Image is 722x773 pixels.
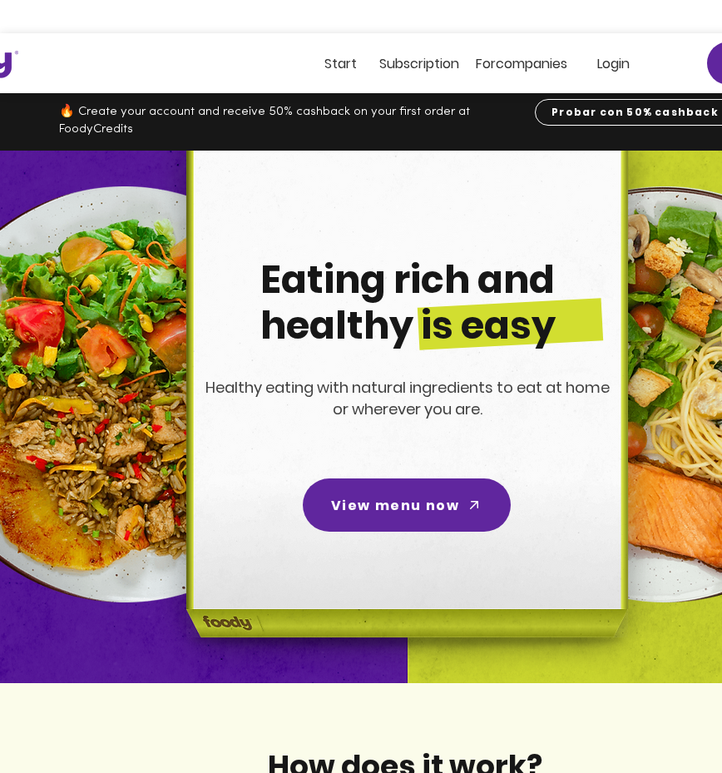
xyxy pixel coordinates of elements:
font: companies [496,54,567,73]
a: View menu now [303,478,511,532]
font: 🔥 Create your account and receive 50% cashback on your first order at FoodyCredits [59,106,470,136]
font: Login [597,54,630,73]
font: View menu now [331,496,460,515]
a: Start [324,57,357,71]
font: For [476,54,496,73]
font: Subscription [379,54,459,73]
a: Login [597,57,630,71]
font: Eating rich and healthy is easy [260,253,556,352]
font: Start [324,54,357,73]
iframe: Messagebird Livechat Widget [642,693,722,773]
a: Subscription [379,57,459,71]
img: headline-center-compress.png [140,151,669,683]
font: Healthy eating with natural ingredients to eat at home or wherever you are. [205,377,610,419]
a: Forcompanies [476,57,567,71]
span: Probar con 50% cashback [551,105,719,120]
